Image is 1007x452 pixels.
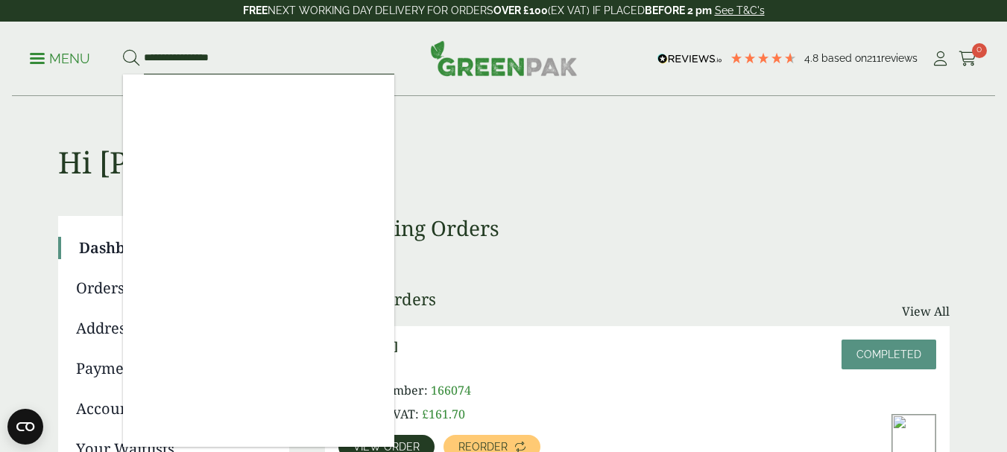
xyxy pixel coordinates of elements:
a: See T&C's [715,4,765,16]
span: reviews [881,52,918,64]
i: Cart [959,51,977,66]
h3: Upcoming Orders [325,216,950,241]
bdi: 161.70 [422,406,465,422]
span: £ [422,406,429,422]
strong: OVER £100 [493,4,548,16]
strong: FREE [243,4,268,16]
img: GreenPak Supplies [430,40,578,76]
span: Reorder [458,442,508,452]
span: Completed [856,348,921,360]
span: Based on [821,52,867,64]
img: REVIEWS.io [657,54,722,64]
div: 4.79 Stars [730,51,797,65]
a: Addresses [76,317,268,340]
span: 166074 [431,382,471,398]
a: 0 [959,48,977,70]
i: My Account [931,51,950,66]
a: Orders [76,277,268,299]
a: Menu [30,50,90,65]
button: Open CMP widget [7,409,43,445]
span: 211 [867,52,881,64]
strong: BEFORE 2 pm [645,4,712,16]
span: View order [353,442,420,452]
h1: Hi [PERSON_NAME] [58,97,950,180]
a: Payment methods [76,357,268,380]
a: Dashboard [79,237,268,259]
p: Menu [30,50,90,68]
a: Account details [76,398,268,420]
span: 4.8 [804,52,821,64]
span: 0 [972,43,987,58]
a: View All [902,302,950,320]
